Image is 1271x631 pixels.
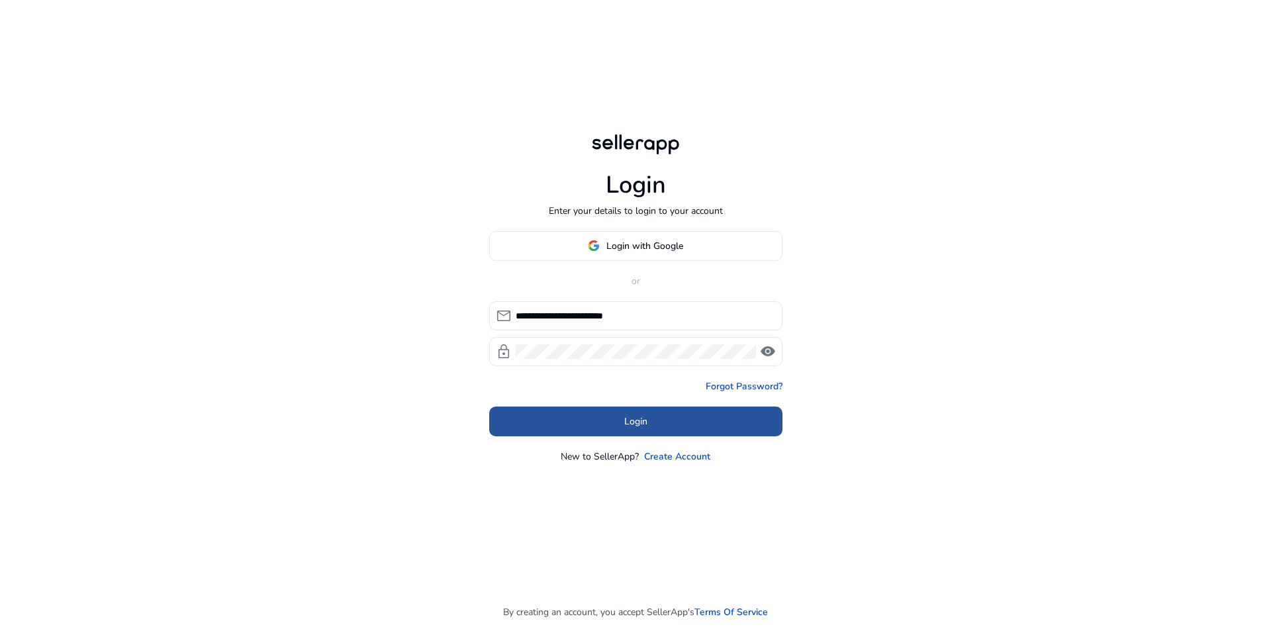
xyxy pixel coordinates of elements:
a: Terms Of Service [694,605,768,619]
span: mail [496,308,512,324]
button: Login with Google [489,231,782,261]
a: Create Account [644,450,710,463]
a: Forgot Password? [706,379,782,393]
span: lock [496,344,512,360]
h1: Login [606,171,666,199]
button: Login [489,407,782,436]
p: New to SellerApp? [561,450,639,463]
p: or [489,274,782,288]
span: Login with Google [606,239,683,253]
span: Login [624,414,647,428]
span: visibility [760,344,776,360]
p: Enter your details to login to your account [549,204,723,218]
img: google-logo.svg [588,240,600,252]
